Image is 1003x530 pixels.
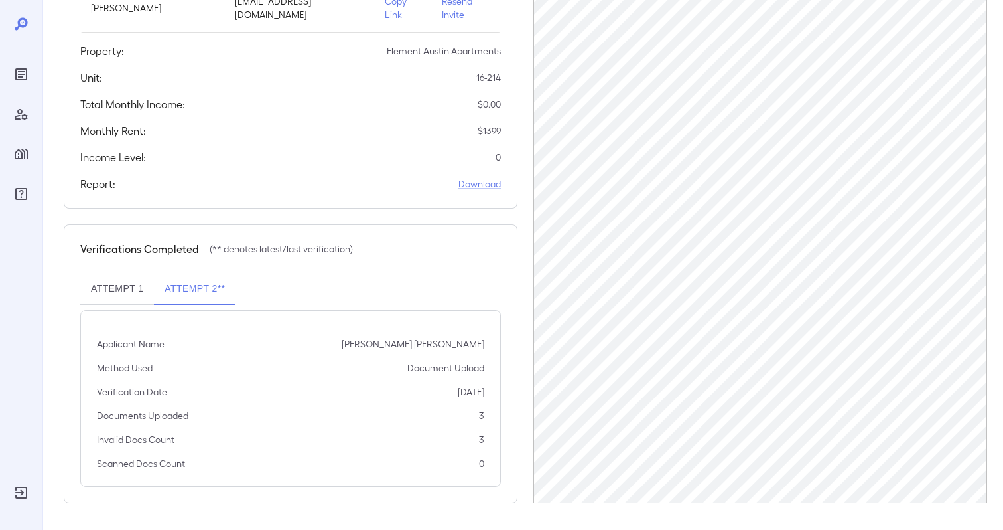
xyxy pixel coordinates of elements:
[80,70,102,86] h5: Unit:
[458,177,501,191] a: Download
[154,273,235,305] button: Attempt 2**
[97,433,174,446] p: Invalid Docs Count
[97,457,185,470] p: Scanned Docs Count
[11,64,32,85] div: Reports
[11,104,32,125] div: Manage Users
[97,385,167,398] p: Verification Date
[387,44,501,58] p: Element Austin Apartments
[458,385,484,398] p: [DATE]
[11,482,32,503] div: Log Out
[80,273,154,305] button: Attempt 1
[11,183,32,205] div: FAQ
[80,176,115,192] h5: Report:
[80,96,185,112] h5: Total Monthly Income:
[80,149,146,165] h5: Income Level:
[80,241,199,257] h5: Verifications Completed
[210,242,353,256] p: (** denotes latest/last verification)
[97,361,153,375] p: Method Used
[80,123,146,139] h5: Monthly Rent:
[97,337,165,351] p: Applicant Name
[80,43,124,59] h5: Property:
[479,409,484,422] p: 3
[97,409,188,422] p: Documents Uploaded
[496,151,501,164] p: 0
[478,124,501,137] p: $ 1399
[479,433,484,446] p: 3
[91,1,214,15] p: [PERSON_NAME]
[11,143,32,165] div: Manage Properties
[342,337,484,351] p: [PERSON_NAME] [PERSON_NAME]
[478,98,501,111] p: $ 0.00
[407,361,484,375] p: Document Upload
[476,71,501,84] p: 16-214
[479,457,484,470] p: 0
